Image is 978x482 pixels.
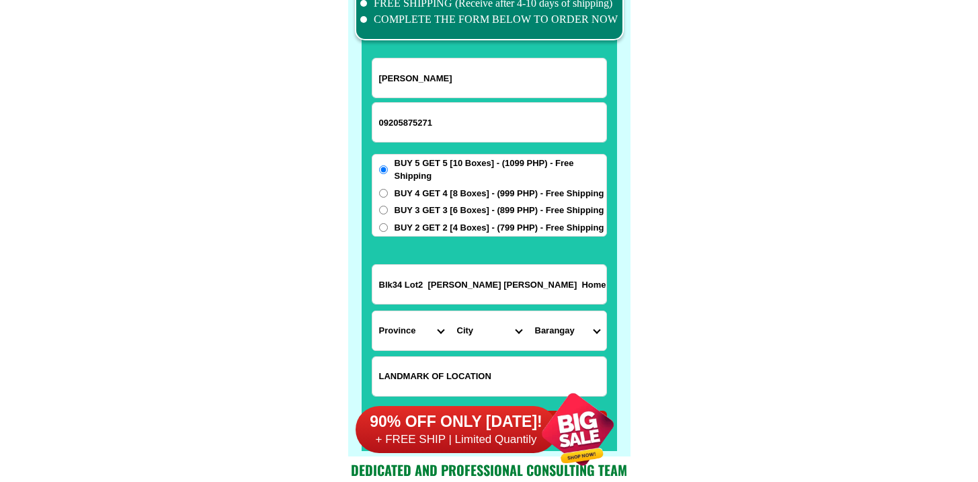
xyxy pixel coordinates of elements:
[356,432,557,447] h6: + FREE SHIP | Limited Quantily
[379,223,388,232] input: BUY 2 GET 2 [4 Boxes] - (799 PHP) - Free Shipping
[395,221,604,235] span: BUY 2 GET 2 [4 Boxes] - (799 PHP) - Free Shipping
[372,58,606,97] input: Input full_name
[356,412,557,432] h6: 90% OFF ONLY [DATE]!
[395,204,604,217] span: BUY 3 GET 3 [6 Boxes] - (899 PHP) - Free Shipping
[372,311,450,350] select: Select province
[450,311,528,350] select: Select district
[348,460,630,480] h2: Dedicated and professional consulting team
[379,165,388,174] input: BUY 5 GET 5 [10 Boxes] - (1099 PHP) - Free Shipping
[379,189,388,198] input: BUY 4 GET 4 [8 Boxes] - (999 PHP) - Free Shipping
[528,311,606,350] select: Select commune
[360,11,618,28] li: COMPLETE THE FORM BELOW TO ORDER NOW
[372,357,606,396] input: Input LANDMARKOFLOCATION
[395,157,606,183] span: BUY 5 GET 5 [10 Boxes] - (1099 PHP) - Free Shipping
[372,103,606,142] input: Input phone_number
[379,206,388,214] input: BUY 3 GET 3 [6 Boxes] - (899 PHP) - Free Shipping
[372,265,606,304] input: Input address
[395,187,604,200] span: BUY 4 GET 4 [8 Boxes] - (999 PHP) - Free Shipping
